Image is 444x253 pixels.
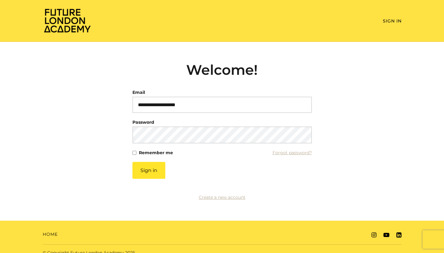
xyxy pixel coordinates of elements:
[199,195,246,200] a: Create a new account
[132,118,154,126] label: Password
[43,8,92,33] img: Home Page
[132,62,312,78] h2: Welcome!
[43,231,58,238] a: Home
[273,148,312,157] a: Forgot password?
[132,88,145,97] label: Email
[139,148,173,157] label: Remember me
[132,162,165,179] button: Sign in
[383,18,402,24] a: Sign In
